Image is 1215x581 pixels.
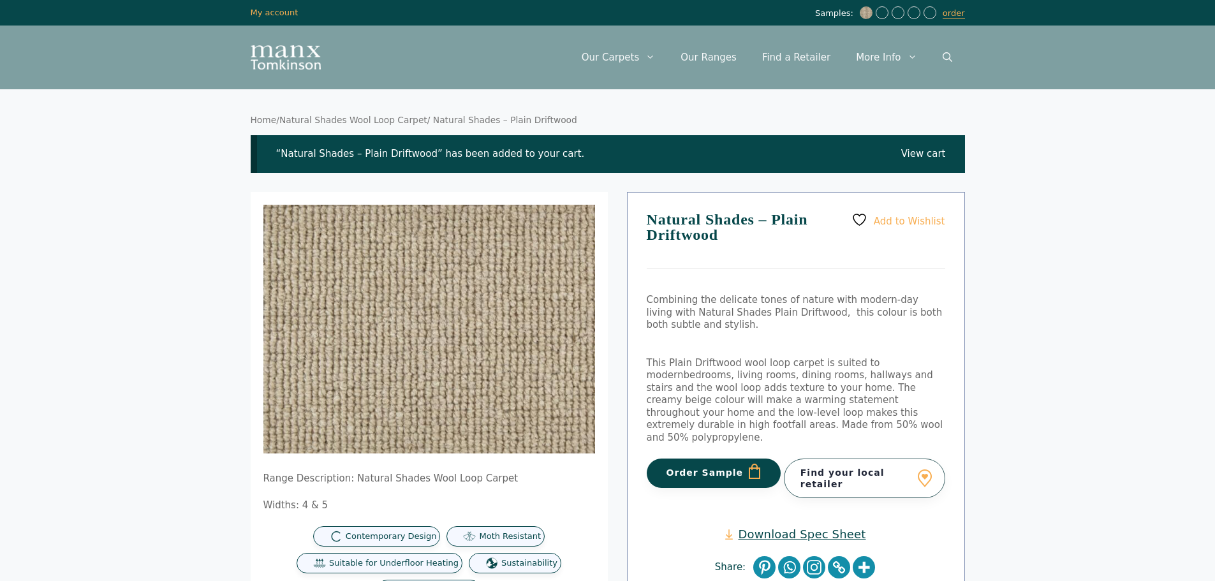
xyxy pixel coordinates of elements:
a: View cart [901,148,946,161]
p: Widths: 4 & 5 [263,499,595,512]
a: Home [251,115,277,125]
a: Our Carpets [569,38,668,77]
span: bedrooms, living rooms, dining rooms, hallways and stairs and the wool loop adds texture to your ... [647,369,943,443]
a: More Info [843,38,929,77]
a: Open Search Bar [930,38,965,77]
a: Find a Retailer [749,38,843,77]
a: Find your local retailer [784,459,945,498]
span: Share: [715,561,752,574]
a: Whatsapp [778,556,800,578]
nav: Primary [569,38,965,77]
span: Add to Wishlist [874,216,945,227]
span: Sustainability [501,558,557,569]
img: plain driftwood soft beige [860,6,873,19]
a: Pinterest [753,556,776,578]
div: “Natural Shades – Plain Driftwood” has been added to your cart. [251,135,965,173]
p: Range Description: Natural Shades Wool Loop Carpet [263,473,595,485]
a: Download Spec Sheet [725,527,865,541]
a: Our Ranges [668,38,749,77]
a: Copy Link [828,556,850,578]
a: Instagram [803,556,825,578]
h1: Natural Shades – Plain Driftwood [647,212,945,268]
span: Suitable for Underfloor Heating [329,558,459,569]
span: Samples: [815,8,857,19]
a: My account [251,8,298,17]
span: Contemporary Design [346,531,437,542]
button: Order Sample [647,459,781,488]
img: Manx Tomkinson [251,45,321,70]
a: Add to Wishlist [851,212,945,228]
span: This Plain Driftwood wool loop carpet is suited to modern [647,357,880,381]
span: Moth Resistant [479,531,541,542]
span: Combining the delicate tones of nature with modern-day living with Natural Shades Plain Driftwood... [647,294,943,330]
a: More [853,556,875,578]
nav: Breadcrumb [251,115,965,126]
a: Natural Shades Wool Loop Carpet [279,115,427,125]
a: order [943,8,965,18]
